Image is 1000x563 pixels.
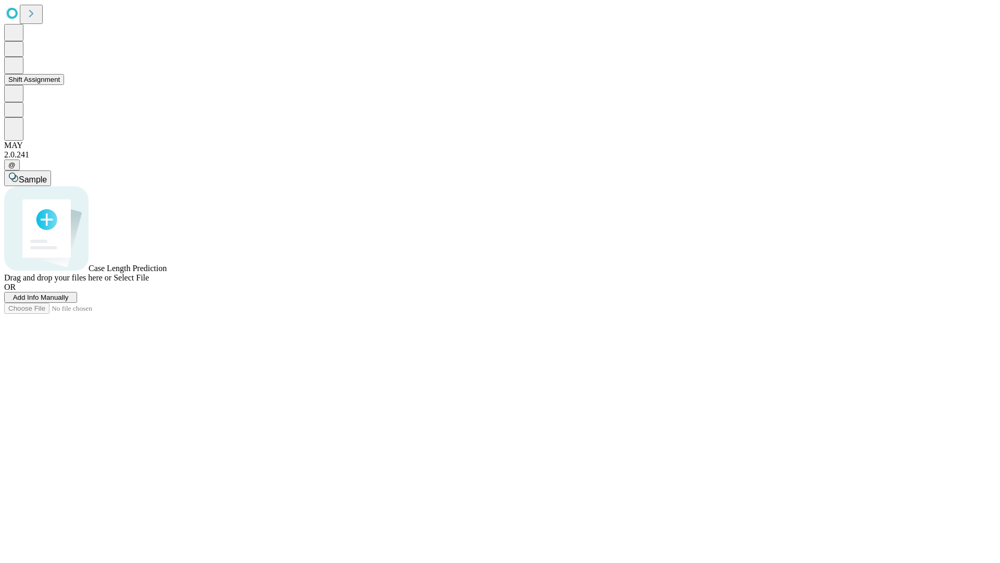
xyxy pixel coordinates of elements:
[4,170,51,186] button: Sample
[8,161,16,169] span: @
[4,74,64,85] button: Shift Assignment
[19,175,47,184] span: Sample
[13,293,69,301] span: Add Info Manually
[4,273,111,282] span: Drag and drop your files here or
[4,292,77,303] button: Add Info Manually
[4,141,996,150] div: MAY
[4,150,996,160] div: 2.0.241
[114,273,149,282] span: Select File
[4,283,16,291] span: OR
[89,264,167,273] span: Case Length Prediction
[4,160,20,170] button: @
